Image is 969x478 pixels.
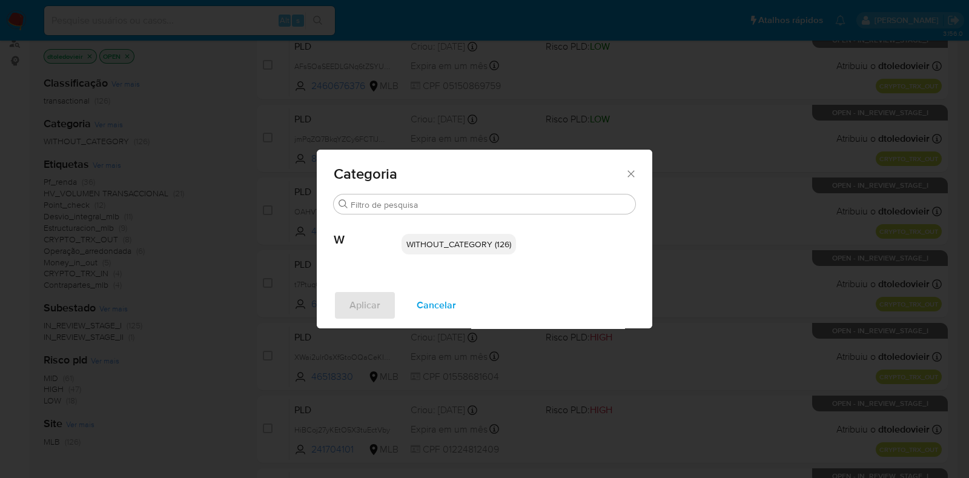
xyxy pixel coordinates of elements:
div: WITHOUT_CATEGORY (126) [402,234,516,254]
button: Procurar [339,199,348,209]
span: Cancelar [417,292,456,319]
button: Fechar [625,168,636,179]
input: Filtro de pesquisa [351,199,630,210]
span: W [334,214,402,247]
button: Cancelar [401,291,472,320]
span: Categoria [334,167,625,181]
span: WITHOUT_CATEGORY (126) [406,238,511,250]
